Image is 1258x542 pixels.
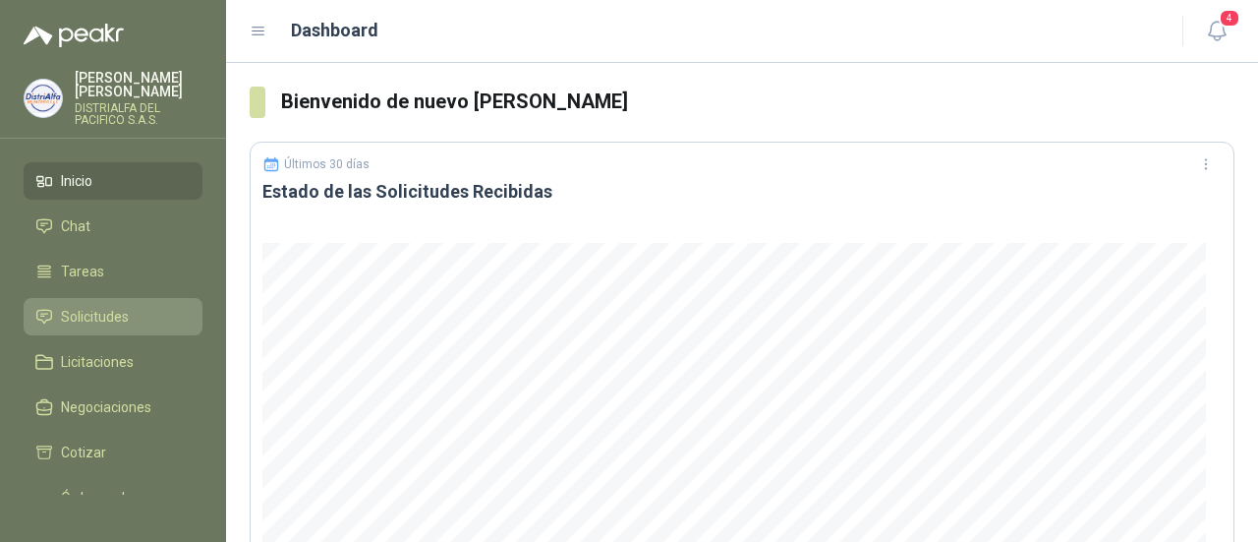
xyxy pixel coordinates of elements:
[61,215,90,237] span: Chat
[1219,9,1240,28] span: 4
[24,253,202,290] a: Tareas
[25,80,62,117] img: Company Logo
[281,87,1235,117] h3: Bienvenido de nuevo [PERSON_NAME]
[262,180,1222,204] h3: Estado de las Solicitudes Recibidas
[24,434,202,471] a: Cotizar
[75,102,202,126] p: DISTRIALFA DEL PACIFICO S.A.S.
[75,71,202,98] p: [PERSON_NAME] [PERSON_NAME]
[24,298,202,335] a: Solicitudes
[61,306,129,328] span: Solicitudes
[61,261,104,282] span: Tareas
[284,157,370,171] p: Últimos 30 días
[1199,14,1234,49] button: 4
[24,208,202,245] a: Chat
[61,442,106,463] span: Cotizar
[24,343,202,381] a: Licitaciones
[24,479,202,538] a: Órdenes de Compra
[61,351,134,373] span: Licitaciones
[24,389,202,426] a: Negociaciones
[61,170,92,192] span: Inicio
[24,162,202,200] a: Inicio
[61,487,184,530] span: Órdenes de Compra
[291,17,378,44] h1: Dashboard
[61,396,151,418] span: Negociaciones
[24,24,124,47] img: Logo peakr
